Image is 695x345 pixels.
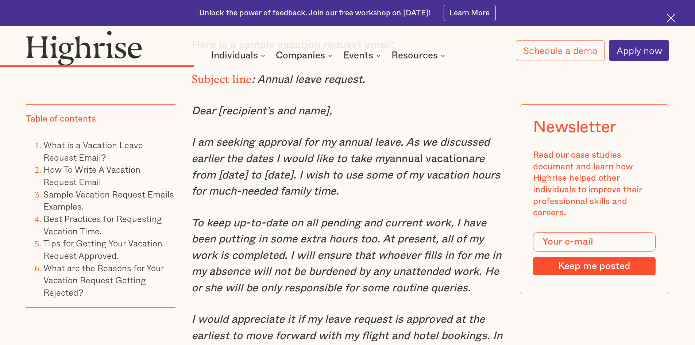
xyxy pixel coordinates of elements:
[192,218,501,294] em: To keep up-to-date on all pending and current work, I have been putting in some extra hours too. ...
[533,150,656,219] div: Read our case studies document and learn how Highrise helped other individuals to improve their p...
[43,138,143,164] a: What is a Vacation Leave Request Email?
[211,51,258,60] div: Individuals
[444,5,496,21] a: Learn More
[192,106,332,116] em: Dear [recipient’s and name],
[533,257,656,275] input: Keep me posted
[43,261,164,299] a: What are the Reasons for Your Vacation Request Getting Rejected?
[26,30,142,65] img: Highrise logo
[192,73,252,80] strong: Subject line
[192,137,490,164] em: I am seeking approval for my annual leave. As we discussed earlier the dates I would like to take my
[343,51,383,60] div: Events
[199,8,430,18] div: Unlock the power of feedback. Join our free workshop on [DATE]!
[43,236,162,262] a: Tips for Getting Your Vacation Request Approved.
[533,232,656,275] form: Modal Form
[667,14,675,22] img: Cross icon
[252,74,365,85] em: : Annual leave request.
[276,51,325,60] div: Companies
[609,40,669,61] a: Apply now
[192,134,504,200] p: annual vacation
[533,232,656,252] input: Your e-mail
[43,162,140,188] a: How To Write A Vacation Request Email
[391,51,447,60] div: Resources
[391,51,438,60] div: Resources
[43,212,162,238] a: Best Practices for Requesting Vacation Time.
[276,51,335,60] div: Companies
[343,51,373,60] div: Events
[192,153,500,197] em: are from [date] to [date]. I wish to use some of my vacation hours for much-needed family time.
[211,51,267,60] div: Individuals
[43,187,174,213] a: Sample Vacation Request Emails Examples.
[533,118,616,137] div: Newsletter
[26,114,96,125] div: Table of contents
[516,40,605,61] a: Schedule a demo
